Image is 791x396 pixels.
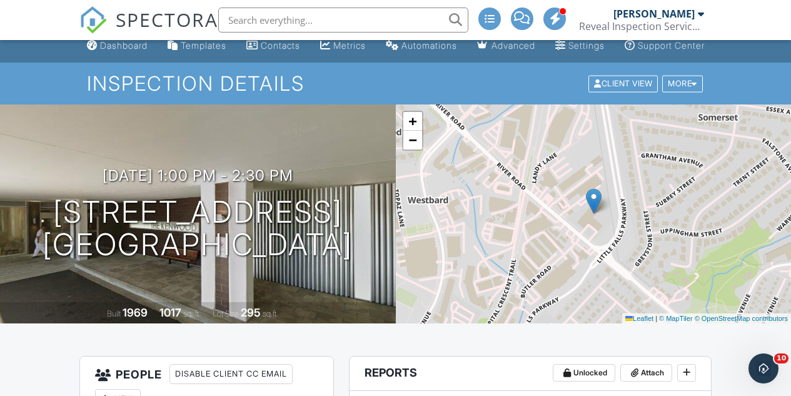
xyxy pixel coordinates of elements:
[587,78,661,88] a: Client View
[241,34,305,58] a: Contacts
[123,306,148,319] div: 1969
[333,40,366,51] div: Metrics
[695,315,788,322] a: © OpenStreetMap contributors
[315,34,371,58] a: Metrics
[107,309,121,318] span: Built
[613,8,695,20] div: [PERSON_NAME]
[403,131,422,150] a: Zoom out
[401,40,457,51] div: Automations
[263,309,278,318] span: sq.ft.
[381,34,462,58] a: Automations (Basic)
[79,6,107,34] img: The Best Home Inspection Software - Spectora
[620,34,710,58] a: Support Center
[408,113,416,129] span: +
[568,40,605,51] div: Settings
[655,315,657,322] span: |
[213,309,239,318] span: Lot Size
[116,6,218,33] span: SPECTORA
[586,188,602,214] img: Marker
[472,34,540,58] a: Advanced
[579,20,704,33] div: Reveal Inspection Services, LLC
[218,8,468,33] input: Search everything...
[491,40,535,51] div: Advanced
[79,17,218,43] a: SPECTORA
[748,353,778,383] iframe: Intercom live chat
[550,34,610,58] a: Settings
[659,315,693,322] a: © MapTiler
[183,309,201,318] span: sq. ft.
[408,132,416,148] span: −
[261,40,300,51] div: Contacts
[103,167,293,184] h3: [DATE] 1:00 pm - 2:30 pm
[774,353,788,363] span: 10
[638,40,705,51] div: Support Center
[241,306,261,319] div: 295
[588,75,658,92] div: Client View
[625,315,653,322] a: Leaflet
[43,196,353,262] h1: [STREET_ADDRESS] [GEOGRAPHIC_DATA]
[87,73,703,94] h1: Inspection Details
[403,112,422,131] a: Zoom in
[169,364,293,384] div: Disable Client CC Email
[159,306,181,319] div: 1017
[662,75,703,92] div: More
